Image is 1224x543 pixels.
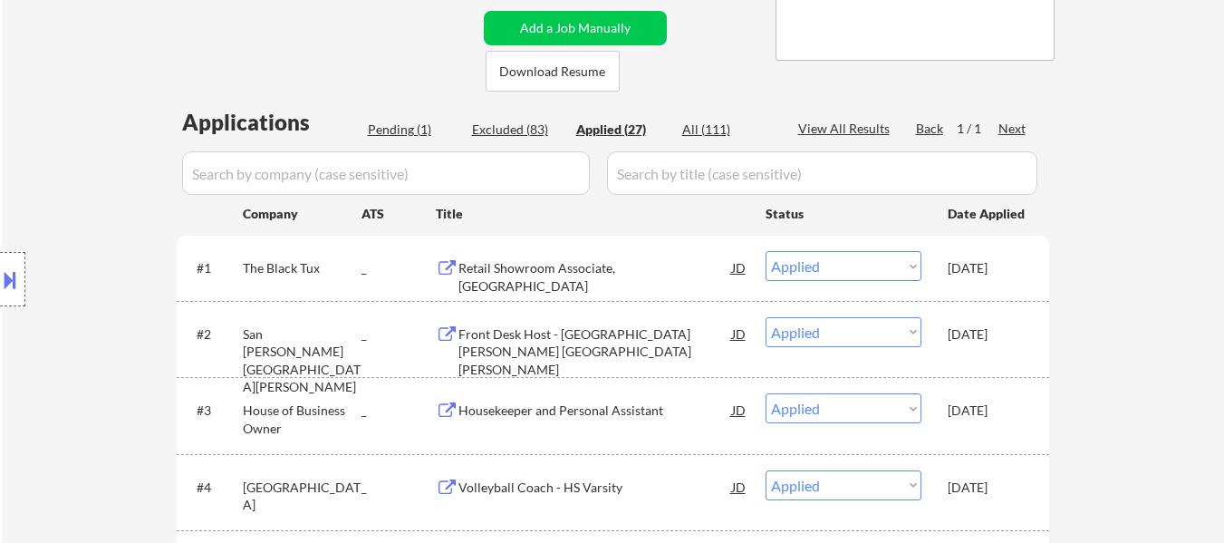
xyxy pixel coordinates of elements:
[368,121,458,139] div: Pending (1)
[730,317,748,350] div: JD
[361,259,436,277] div: _
[458,479,732,497] div: Volleyball Coach - HS Varsity
[243,479,361,514] div: [GEOGRAPHIC_DATA]
[957,120,998,138] div: 1 / 1
[730,393,748,426] div: JD
[766,197,921,229] div: Status
[948,479,1027,497] div: [DATE]
[607,151,1037,195] input: Search by title (case sensitive)
[798,120,895,138] div: View All Results
[458,402,732,420] div: Housekeeper and Personal Assistant
[361,325,436,344] div: _
[576,121,667,139] div: Applied (27)
[484,11,667,45] button: Add a Job Manually
[730,470,748,503] div: JD
[361,402,436,420] div: _
[458,259,732,295] div: Retail Showroom Associate, [GEOGRAPHIC_DATA]
[916,120,945,138] div: Back
[361,205,436,223] div: ATS
[182,151,590,195] input: Search by company (case sensitive)
[998,120,1027,138] div: Next
[948,402,1027,420] div: [DATE]
[458,325,732,379] div: Front Desk Host - [GEOGRAPHIC_DATA][PERSON_NAME] [GEOGRAPHIC_DATA][PERSON_NAME]
[436,205,748,223] div: Title
[472,121,563,139] div: Excluded (83)
[197,479,228,497] div: #4
[361,479,436,497] div: _
[948,205,1027,223] div: Date Applied
[730,251,748,284] div: JD
[682,121,773,139] div: All (111)
[948,259,1027,277] div: [DATE]
[486,51,620,92] button: Download Resume
[948,325,1027,344] div: [DATE]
